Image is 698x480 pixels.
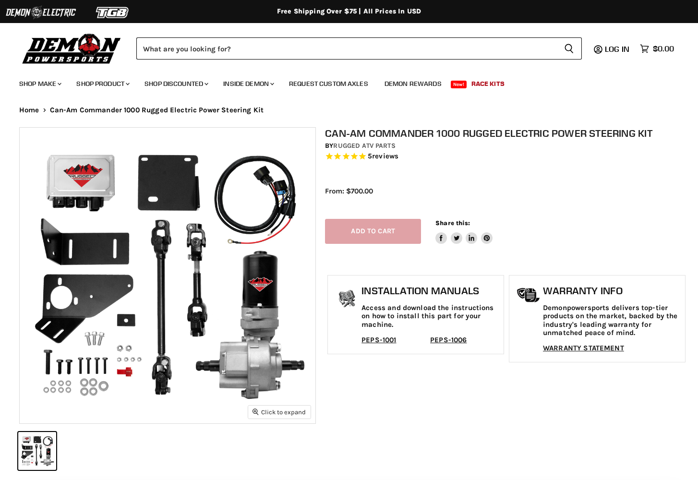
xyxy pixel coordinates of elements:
a: Race Kits [464,74,512,94]
span: New! [451,81,467,88]
span: $0.00 [653,44,674,53]
img: Demon Powersports [19,31,124,65]
h1: Installation Manuals [361,285,499,297]
a: $0.00 [635,42,679,56]
form: Product [136,37,582,60]
img: Demon Electric Logo 2 [5,3,77,22]
span: Share this: [435,219,470,227]
a: PEPS-1001 [361,336,396,344]
span: Can-Am Commander 1000 Rugged Electric Power Steering Kit [50,106,264,114]
ul: Main menu [12,70,672,94]
input: Search [136,37,556,60]
p: Access and download the instructions on how to install this part for your machine. [361,304,499,329]
a: Inside Demon [216,74,280,94]
img: install_manual-icon.png [335,288,359,312]
h1: Can-Am Commander 1000 Rugged Electric Power Steering Kit [325,127,688,139]
a: PEPS-1006 [430,336,467,344]
button: IMAGE thumbnail [18,432,56,470]
aside: Share this: [435,219,493,244]
h1: Warranty Info [543,285,680,297]
span: Click to expand [253,408,306,416]
a: Shop Make [12,74,67,94]
img: TGB Logo 2 [77,3,149,22]
a: Demon Rewards [377,74,449,94]
button: Click to expand [248,406,311,419]
button: Search [556,37,582,60]
a: Shop Product [69,74,135,94]
a: Request Custom Axles [282,74,375,94]
a: Rugged ATV Parts [333,142,395,150]
div: by [325,141,688,151]
a: Home [19,106,39,114]
span: From: $700.00 [325,187,373,195]
img: warranty-icon.png [517,288,541,302]
a: WARRANTY STATEMENT [543,344,624,352]
img: IMAGE [20,128,315,423]
a: Shop Discounted [137,74,214,94]
span: 5 reviews [368,152,398,160]
span: Log in [605,44,629,54]
p: Demonpowersports delivers top-tier products on the market, backed by the industry's leading warra... [543,304,680,337]
span: Rated 4.8 out of 5 stars 5 reviews [325,152,688,162]
a: Log in [601,45,635,53]
span: reviews [372,152,398,160]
